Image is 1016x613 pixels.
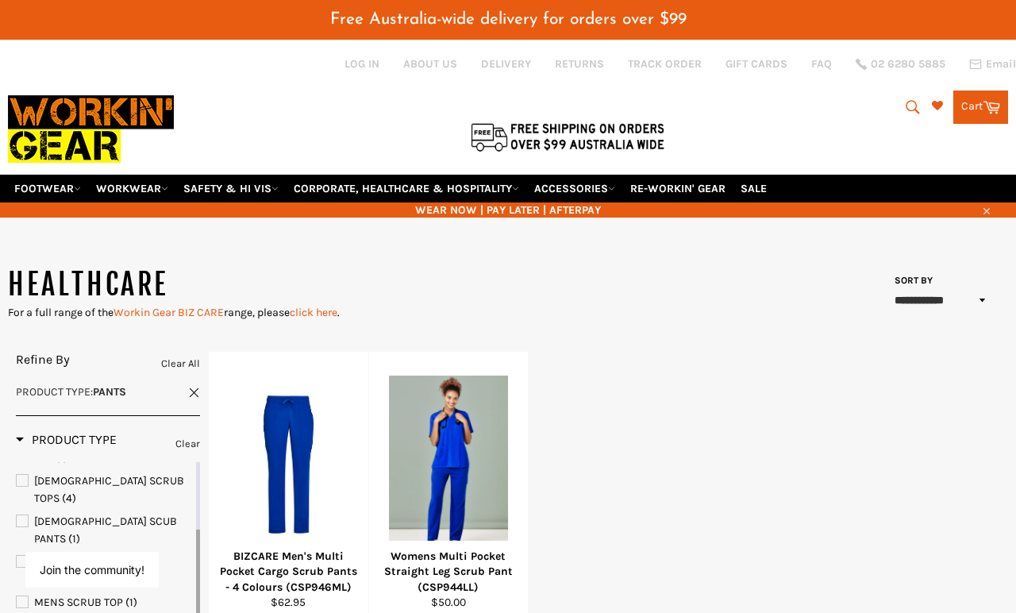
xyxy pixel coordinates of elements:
[16,385,90,399] span: Product Type
[953,91,1008,124] a: Cart
[93,385,126,399] strong: PANTS
[40,563,144,576] button: Join the community!
[344,57,379,71] a: Log in
[8,84,174,174] img: Workin Gear leaders in Workwear, Safety Boots, PPE, Uniforms. Australia's No.1 in Workwear
[68,532,80,546] span: (1)
[889,274,933,287] label: Sort by
[34,474,184,505] span: [DEMOGRAPHIC_DATA] SCRUB TOPS
[624,175,732,202] a: RE-WORKIN' GEAR
[8,175,87,202] a: FOOTWEAR
[734,175,773,202] a: SALE
[90,175,175,202] a: WORKWEAR
[330,11,687,28] span: Free Australia-wide delivery for orders over $99
[16,385,126,399] span: :
[986,59,1016,70] span: Email
[114,306,224,319] a: Workin Gear BIZ CARE
[8,265,508,305] h1: HEALTHCARE
[8,305,508,320] div: For a full range of the range, please .
[16,553,193,588] a: LADIES TUNIC
[555,56,604,71] a: RETURNS
[403,56,457,71] a: ABOUT US
[287,175,525,202] a: CORPORATE, HEALTHCARE & HOSPITALITY
[175,435,200,453] a: Clear
[161,355,200,372] a: Clear All
[16,594,193,611] a: MENS SCRUB TOP
[528,175,622,202] a: ACCESSORIES
[811,56,832,71] a: FAQ
[969,58,1016,71] a: Email
[8,202,1008,218] span: WEAR NOW | PAY LATER | AFTERPAY
[871,59,945,70] span: 02 6280 5885
[481,56,531,71] a: DELIVERY
[16,432,117,448] h3: Product Type
[628,56,702,71] a: TRACK ORDER
[16,472,193,507] a: LADIES SCRUB TOPS
[177,175,285,202] a: SAFETY & HI VIS
[16,384,200,399] a: Product Type:PANTS
[219,549,359,595] div: BIZCARE Men's Multi Pocket Cargo Scrub Pants - 4 Colours (CSP946ML)
[62,492,76,505] span: (4)
[856,59,945,70] a: 02 6280 5885
[379,549,518,595] div: Womens Multi Pocket Straight Leg Scrub Pant (CSP944LL)
[125,596,137,609] span: (1)
[468,120,667,153] img: Flat $9.95 shipping Australia wide
[725,56,787,71] a: GIFT CARDS
[34,596,123,609] span: MENS SCRUB TOP
[16,513,193,548] a: LADIES SCUB PANTS
[16,352,70,367] span: Refine By
[34,515,177,546] span: [DEMOGRAPHIC_DATA] SCUB PANTS
[290,306,337,319] a: click here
